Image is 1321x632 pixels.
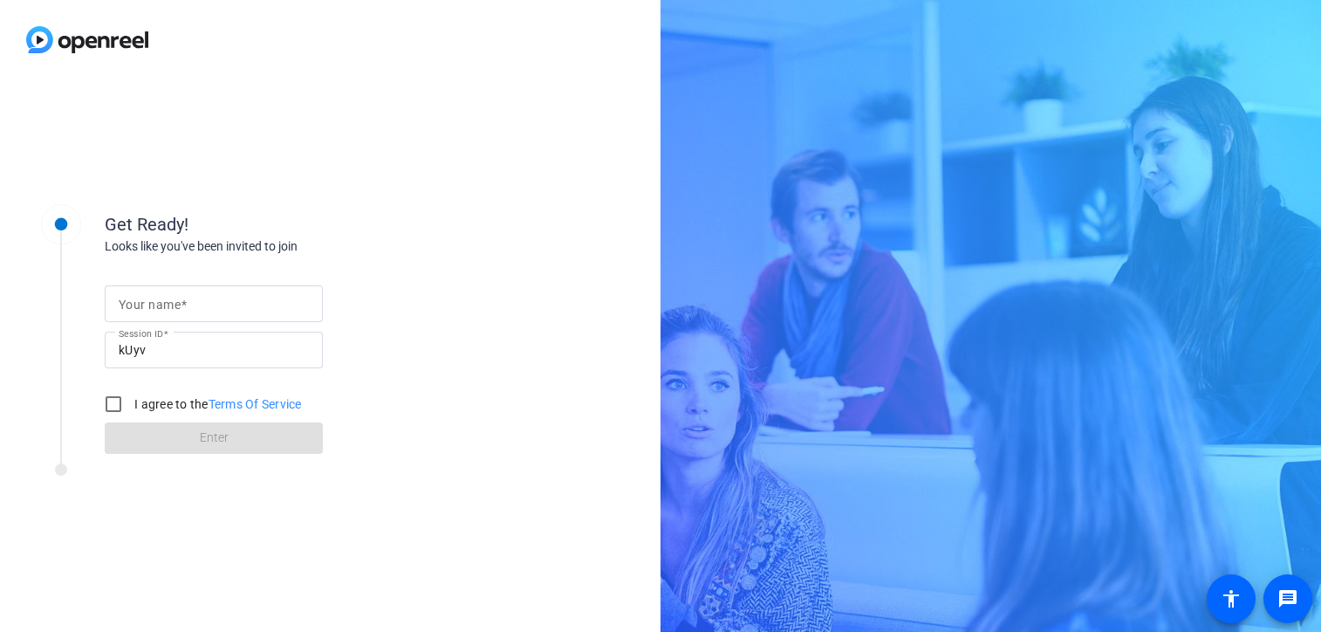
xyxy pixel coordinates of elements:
mat-icon: message [1277,588,1298,609]
mat-icon: accessibility [1221,588,1242,609]
div: Get Ready! [105,211,454,237]
mat-label: Your name [119,298,181,312]
a: Terms Of Service [209,397,302,411]
mat-label: Session ID [119,328,163,339]
div: Looks like you've been invited to join [105,237,454,256]
label: I agree to the [131,395,302,413]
